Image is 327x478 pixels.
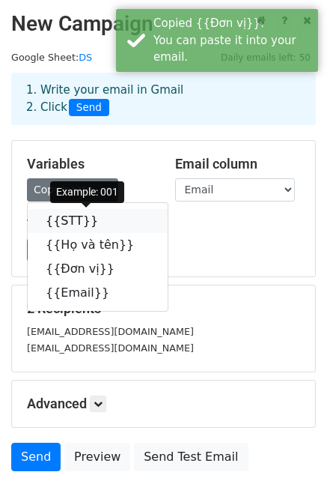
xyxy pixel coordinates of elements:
[175,156,301,172] h5: Email column
[134,443,248,471] a: Send Test Email
[28,233,168,257] a: {{Họ và tên}}
[28,281,168,305] a: {{Email}}
[11,443,61,471] a: Send
[28,257,168,281] a: {{Đơn vị}}
[11,11,316,37] h2: New Campaign
[15,82,312,116] div: 1. Write your email in Gmail 2. Click
[252,406,327,478] iframe: Chat Widget
[28,209,168,233] a: {{STT}}
[50,181,124,203] div: Example: 001
[64,443,130,471] a: Preview
[79,52,92,63] a: DS
[69,99,109,117] span: Send
[27,326,194,337] small: [EMAIL_ADDRESS][DOMAIN_NAME]
[153,15,312,66] div: Copied {{Đơn vị}}. You can paste it into your email.
[252,406,327,478] div: Tiện ích trò chuyện
[27,396,300,412] h5: Advanced
[27,156,153,172] h5: Variables
[27,178,118,202] a: Copy/paste...
[27,342,194,354] small: [EMAIL_ADDRESS][DOMAIN_NAME]
[11,52,92,63] small: Google Sheet:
